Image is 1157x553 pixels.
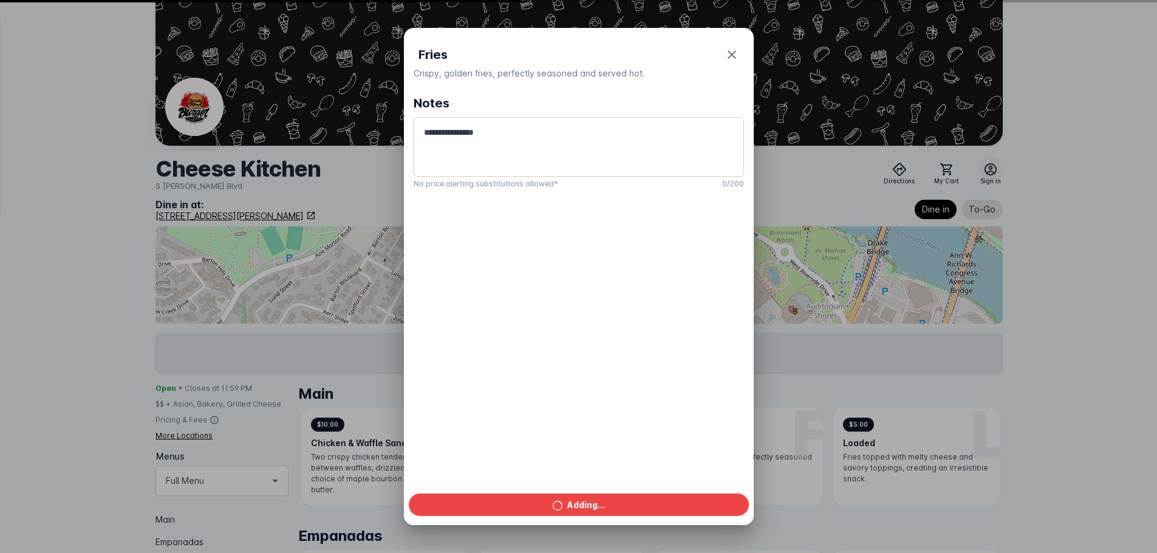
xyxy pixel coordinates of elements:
mat-hint: 0/200 [722,177,744,189]
span: Adding... [562,498,605,511]
div: Crispy, golden fries, perfectly seasoned and served hot. [414,67,744,80]
mat-hint: No price alerting substitutions allowed* [414,177,558,189]
div: Notes [414,94,449,112]
span: Fries [418,46,448,64]
button: Adding... [409,493,749,515]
